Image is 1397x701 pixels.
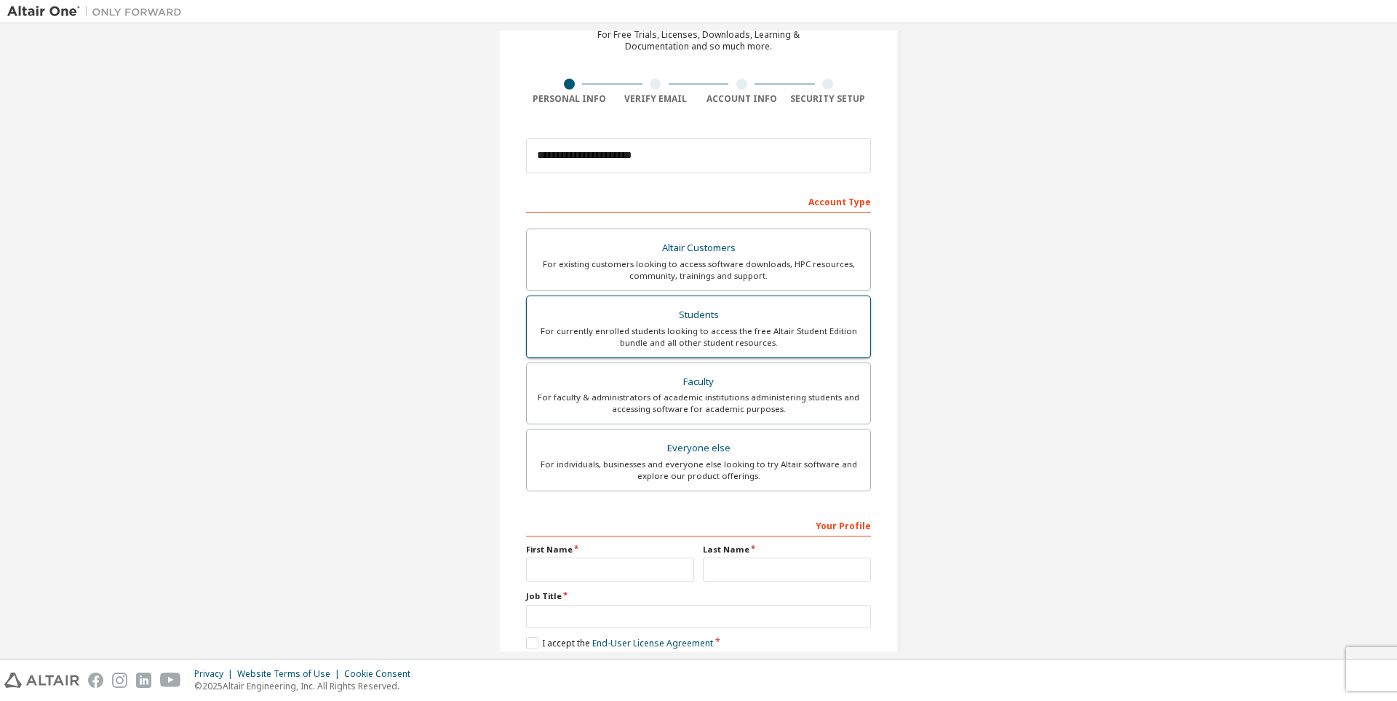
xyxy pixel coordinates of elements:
div: Account Type [526,189,871,213]
div: Students [536,305,861,325]
div: For existing customers looking to access software downloads, HPC resources, community, trainings ... [536,258,861,282]
a: End-User License Agreement [592,637,713,649]
div: Website Terms of Use [237,668,344,680]
img: Altair One [7,4,189,19]
img: instagram.svg [112,673,127,688]
div: Security Setup [785,93,872,105]
p: © 2025 Altair Engineering, Inc. All Rights Reserved. [194,680,419,692]
div: For Free Trials, Licenses, Downloads, Learning & Documentation and so much more. [597,29,800,52]
div: Personal Info [526,93,613,105]
div: Your Profile [526,513,871,536]
label: First Name [526,544,694,555]
div: Altair Customers [536,238,861,258]
div: For faculty & administrators of academic institutions administering students and accessing softwa... [536,392,861,415]
img: linkedin.svg [136,673,151,688]
div: Cookie Consent [344,668,419,680]
img: youtube.svg [160,673,181,688]
img: facebook.svg [88,673,103,688]
label: Job Title [526,590,871,602]
div: Everyone else [536,438,861,459]
div: Account Info [698,93,785,105]
div: Faculty [536,372,861,392]
div: Verify Email [613,93,699,105]
label: I accept the [526,637,713,649]
div: Privacy [194,668,237,680]
div: For currently enrolled students looking to access the free Altair Student Edition bundle and all ... [536,325,861,349]
div: For individuals, businesses and everyone else looking to try Altair software and explore our prod... [536,459,861,482]
img: altair_logo.svg [4,673,79,688]
label: Last Name [703,544,871,555]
